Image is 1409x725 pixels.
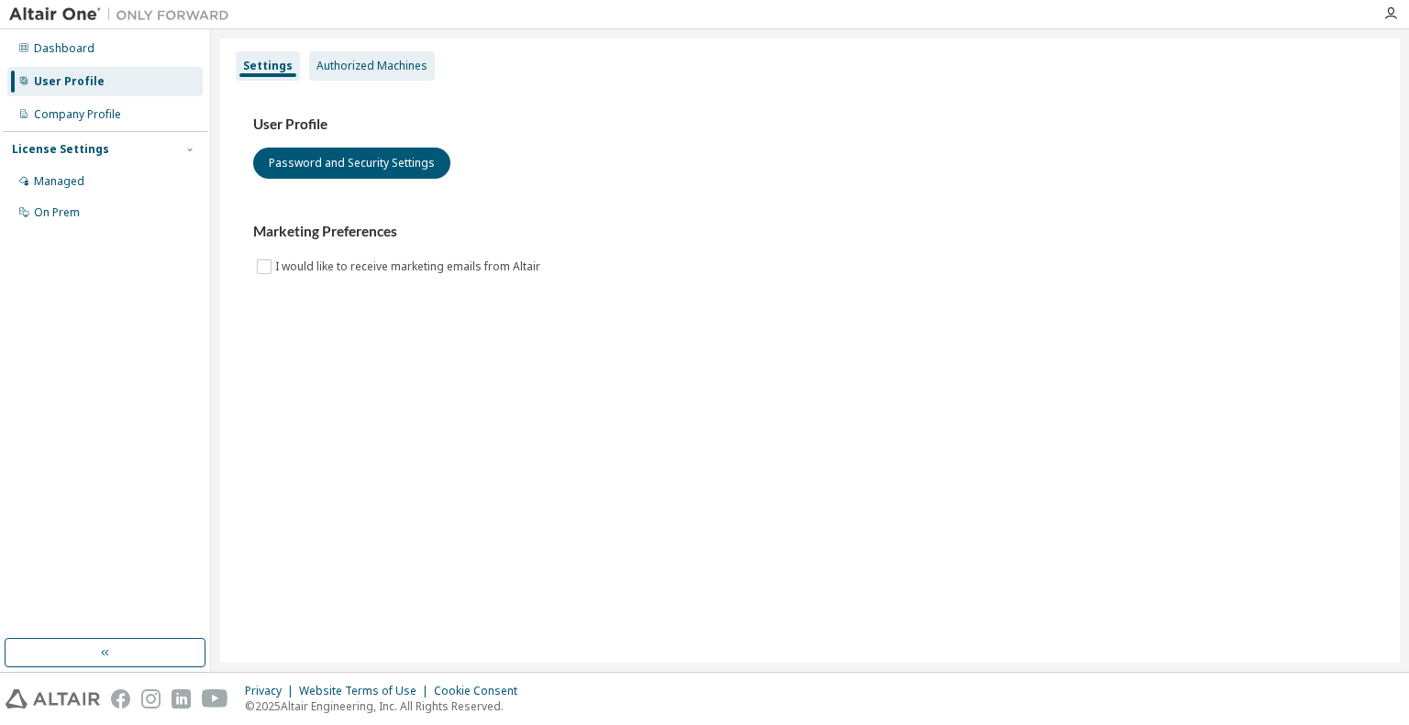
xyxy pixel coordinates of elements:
[299,684,434,698] div: Website Terms of Use
[34,107,121,122] div: Company Profile
[275,256,544,278] label: I would like to receive marketing emails from Altair
[243,59,293,73] div: Settings
[316,59,427,73] div: Authorized Machines
[245,684,299,698] div: Privacy
[34,41,94,56] div: Dashboard
[141,689,161,709] img: instagram.svg
[253,223,1367,241] h3: Marketing Preferences
[12,142,109,157] div: License Settings
[253,115,1367,134] h3: User Profile
[34,174,84,189] div: Managed
[6,689,100,709] img: altair_logo.svg
[111,689,130,709] img: facebook.svg
[253,148,450,179] button: Password and Security Settings
[245,698,528,714] p: © 2025 Altair Engineering, Inc. All Rights Reserved.
[9,5,239,24] img: Altair One
[202,689,228,709] img: youtube.svg
[172,689,191,709] img: linkedin.svg
[34,205,80,220] div: On Prem
[434,684,528,698] div: Cookie Consent
[34,74,105,89] div: User Profile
